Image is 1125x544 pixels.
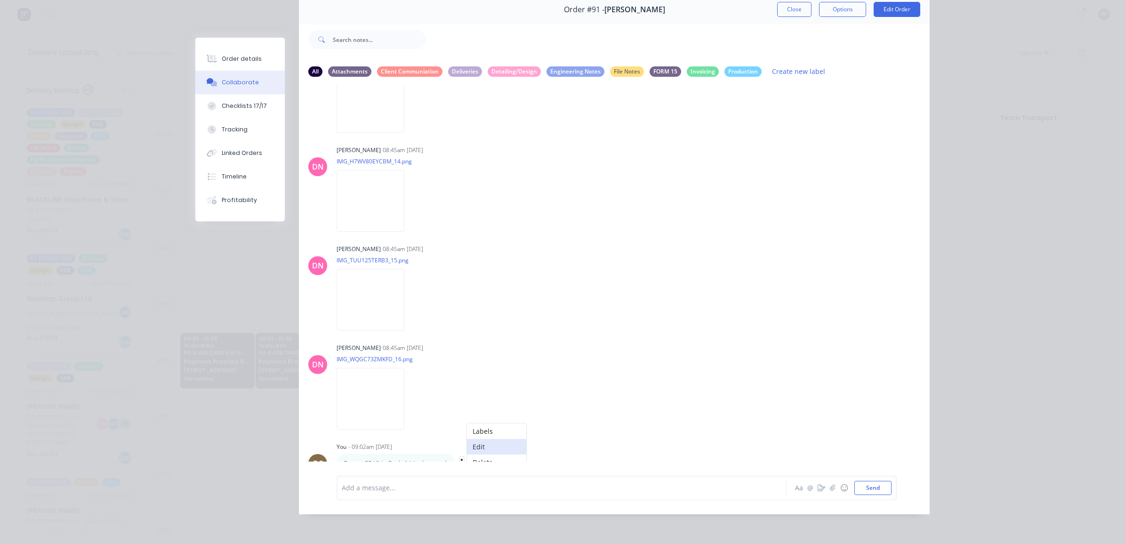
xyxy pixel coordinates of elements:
div: Attachments [328,66,371,77]
button: Profitability [195,188,285,212]
div: Deliveries [448,66,482,77]
div: - 09:02am [DATE] [348,443,392,451]
button: Aa [793,482,804,494]
div: [PERSON_NAME] [337,245,381,253]
button: Edit Order [874,2,920,17]
div: DN [312,260,324,271]
button: Collaborate [195,71,285,94]
div: Invoicing [687,66,719,77]
button: Checklists 17/17 [195,94,285,118]
button: Close [777,2,812,17]
p: IMG_H7WV80EYCBM_14.png [337,157,414,165]
div: DN [312,161,324,172]
div: File Notes [610,66,644,77]
p: IMG_TUU125TERB3_15.png [337,256,414,264]
button: Delete [467,455,526,470]
div: Checklists 17/17 [222,102,267,110]
div: [PERSON_NAME] [337,344,381,352]
button: Linked Orders [195,141,285,165]
button: Tracking [195,118,285,141]
div: Tracking [222,125,248,134]
button: Labels [467,423,526,439]
div: You [337,443,346,451]
div: Client Communiation [377,66,442,77]
span: Order #91 - [564,5,604,14]
div: 08:45am [DATE] [383,146,423,154]
div: 08:45am [DATE] [383,245,423,253]
div: Collaborate [222,78,259,87]
button: Timeline [195,165,285,188]
div: Linked Orders [222,149,262,157]
div: DN [312,359,324,370]
input: Search notes... [333,30,426,49]
button: Order details [195,47,285,71]
div: Detailing/Design [488,66,541,77]
div: Profitability [222,196,257,204]
button: @ [804,482,816,494]
p: IMG_WQGC73ZMKFD_16.png [337,355,414,363]
div: Engineering Notes [546,66,604,77]
div: All [308,66,322,77]
button: Edit [467,439,526,455]
button: Create new label [767,65,830,78]
div: Production [724,66,762,77]
span: [PERSON_NAME] [604,5,665,14]
div: BC [313,458,323,469]
div: FORM 15 [650,66,681,77]
p: Frame C518 in Pack 64 is damaged. [344,459,448,468]
div: 08:45am [DATE] [383,344,423,352]
div: Timeline [222,172,247,181]
div: Order details [222,55,262,63]
button: ☺ [838,482,850,494]
button: Options [819,2,866,17]
button: Send [854,481,892,495]
div: [PERSON_NAME] [337,146,381,154]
